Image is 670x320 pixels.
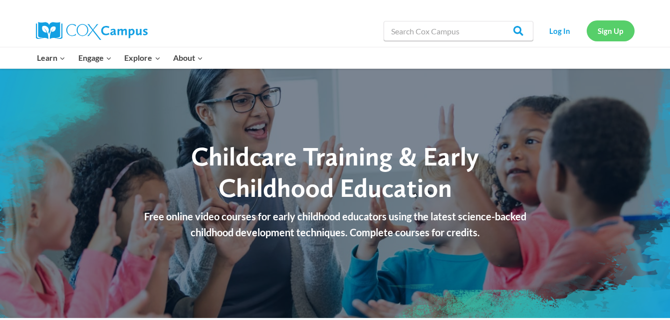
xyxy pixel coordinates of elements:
[538,20,635,41] nav: Secondary Navigation
[72,47,118,68] button: Child menu of Engage
[167,47,210,68] button: Child menu of About
[31,47,72,68] button: Child menu of Learn
[538,20,582,41] a: Log In
[118,47,167,68] button: Child menu of Explore
[191,141,479,203] span: Childcare Training & Early Childhood Education
[31,47,210,68] nav: Primary Navigation
[587,20,635,41] a: Sign Up
[36,22,148,40] img: Cox Campus
[384,21,533,41] input: Search Cox Campus
[133,208,537,240] p: Free online video courses for early childhood educators using the latest science-backed childhood...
